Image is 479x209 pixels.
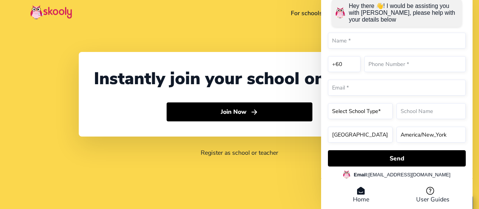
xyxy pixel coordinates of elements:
[201,149,278,157] a: Register as school or teacher
[94,67,385,90] div: Instantly join your school on Skooly
[286,7,327,19] a: For schools
[250,108,258,116] ion-icon: arrow forward outline
[167,102,312,121] button: Join Nowarrow forward outline
[30,5,72,20] img: Skooly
